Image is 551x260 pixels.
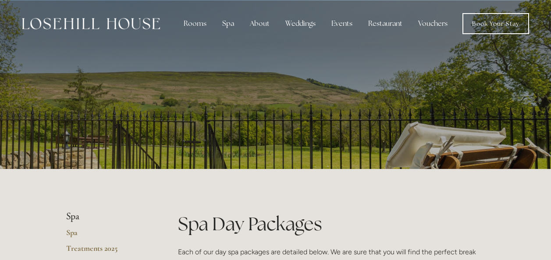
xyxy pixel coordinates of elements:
div: Restaurant [361,15,409,32]
img: Losehill House [22,18,160,29]
a: Book Your Stay [462,13,529,34]
li: Spa [66,211,150,222]
div: Events [324,15,359,32]
div: Spa [215,15,241,32]
h1: Spa Day Packages [178,211,485,237]
div: Weddings [278,15,323,32]
a: Vouchers [411,15,455,32]
a: Spa [66,228,150,243]
div: Rooms [177,15,213,32]
a: Treatments 2025 [66,243,150,259]
div: About [243,15,277,32]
